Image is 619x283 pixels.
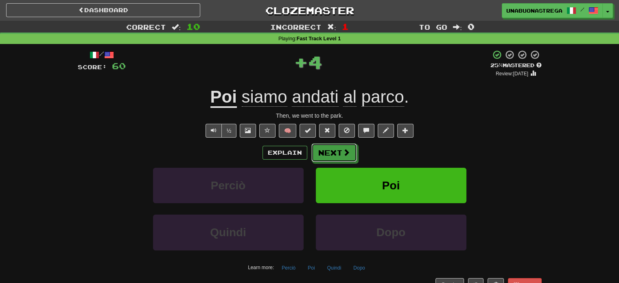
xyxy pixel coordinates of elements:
[308,52,322,72] span: 4
[343,87,357,107] span: al
[153,168,304,203] button: Perciò
[240,124,256,138] button: Show image (alt+x)
[397,124,413,138] button: Add to collection (alt+a)
[78,112,542,120] div: Then, we went to the park.
[237,87,409,107] span: .
[468,22,475,31] span: 0
[78,50,126,60] div: /
[502,3,603,18] a: UnaBuonaStrega /
[248,265,274,270] small: Learn more:
[292,87,338,107] span: andati
[212,3,407,18] a: Clozemaster
[78,64,107,70] span: Score:
[270,23,322,31] span: Incorrect
[206,124,222,138] button: Play sentence audio (ctl+space)
[279,124,296,138] button: 🧠
[327,24,336,31] span: :
[210,87,237,108] u: Poi
[342,22,349,31] span: 1
[382,179,400,192] span: Poi
[211,179,246,192] span: Perciò
[323,262,346,274] button: Quindi
[242,87,287,107] span: siamo
[311,143,357,162] button: Next
[361,87,404,107] span: parco
[580,7,584,12] span: /
[319,124,335,138] button: Reset to 0% Mastered (alt+r)
[376,226,406,239] span: Dopo
[349,262,370,274] button: Dopo
[496,71,528,77] small: Review: [DATE]
[339,124,355,138] button: Ignore sentence (alt+i)
[262,146,307,160] button: Explain
[316,215,466,250] button: Dopo
[303,262,319,274] button: Poi
[277,262,300,274] button: Perciò
[221,124,237,138] button: ½
[186,22,200,31] span: 10
[294,50,308,74] span: +
[300,124,316,138] button: Set this sentence to 100% Mastered (alt+m)
[358,124,374,138] button: Discuss sentence (alt+u)
[453,24,462,31] span: :
[490,62,542,69] div: Mastered
[490,62,503,68] span: 25 %
[172,24,181,31] span: :
[153,215,304,250] button: Quindi
[112,61,126,71] span: 60
[419,23,447,31] span: To go
[378,124,394,138] button: Edit sentence (alt+d)
[297,36,341,42] strong: Fast Track Level 1
[204,124,237,138] div: Text-to-speech controls
[6,3,200,17] a: Dashboard
[210,226,246,239] span: Quindi
[316,168,466,203] button: Poi
[259,124,276,138] button: Favorite sentence (alt+f)
[506,7,562,14] span: UnaBuonaStrega
[126,23,166,31] span: Correct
